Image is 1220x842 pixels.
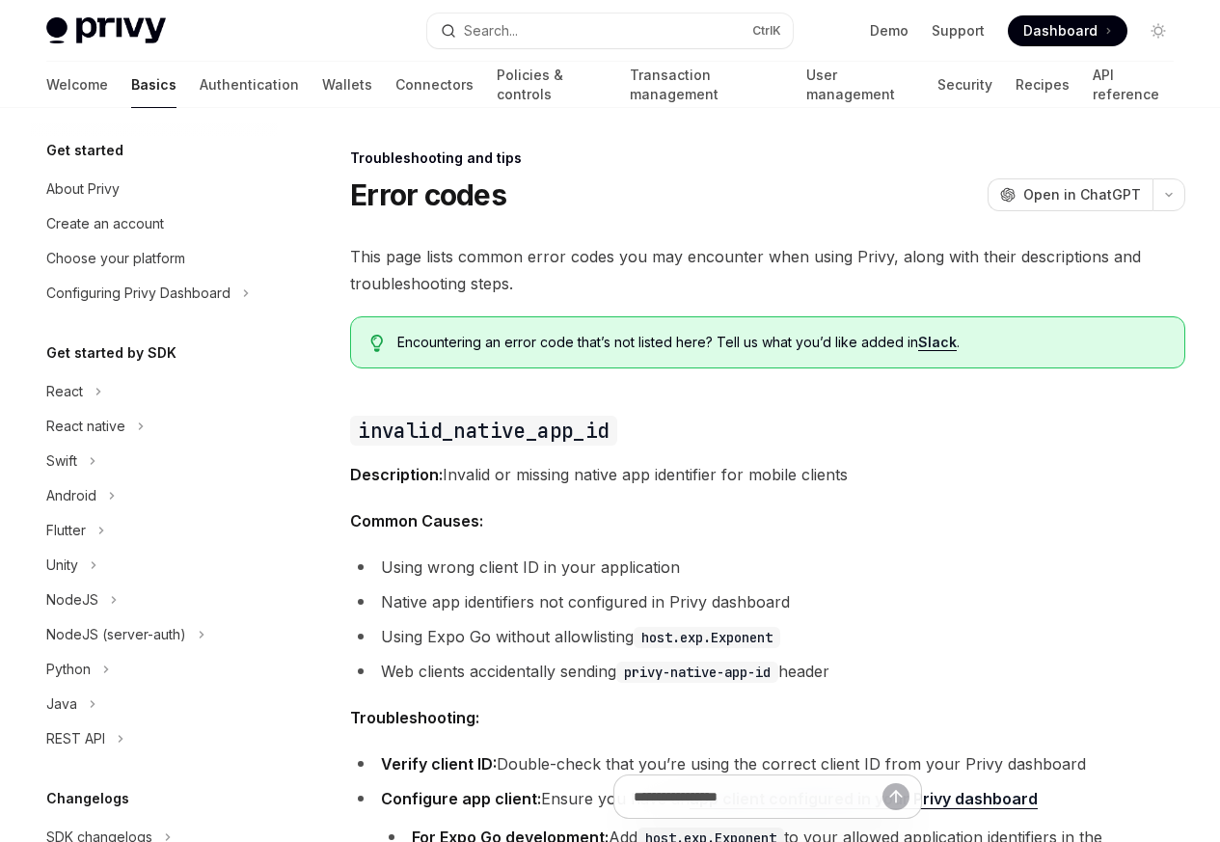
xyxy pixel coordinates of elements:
button: Toggle dark mode [1143,15,1174,46]
span: Dashboard [1023,21,1098,41]
a: Transaction management [630,62,782,108]
div: Choose your platform [46,247,185,270]
a: User management [806,62,915,108]
img: light logo [46,17,166,44]
svg: Tip [370,335,384,352]
div: React native [46,415,125,438]
h1: Error codes [350,177,506,212]
div: Configuring Privy Dashboard [46,282,230,305]
div: NodeJS [46,588,98,611]
strong: Common Causes: [350,511,483,530]
button: NodeJS [31,583,127,617]
h5: Get started by SDK [46,341,176,365]
strong: Troubleshooting: [350,708,479,727]
div: Flutter [46,519,86,542]
strong: Verify client ID: [381,754,497,774]
div: Unity [46,554,78,577]
h5: Changelogs [46,787,129,810]
button: Flutter [31,513,115,548]
a: Wallets [322,62,372,108]
a: Welcome [46,62,108,108]
button: NodeJS (server-auth) [31,617,215,652]
li: Using wrong client ID in your application [350,554,1185,581]
div: React [46,380,83,403]
a: Authentication [200,62,299,108]
button: Send message [882,783,909,810]
code: host.exp.Exponent [634,627,780,648]
a: Dashboard [1008,15,1127,46]
span: This page lists common error codes you may encounter when using Privy, along with their descripti... [350,243,1185,297]
div: Android [46,484,96,507]
button: REST API [31,721,134,756]
span: Ctrl K [752,23,781,39]
button: Open in ChatGPT [988,178,1152,211]
button: React [31,374,112,409]
a: Policies & controls [497,62,607,108]
div: Java [46,693,77,716]
div: REST API [46,727,105,750]
button: Android [31,478,125,513]
button: Java [31,687,106,721]
div: Search... [464,19,518,42]
a: About Privy [31,172,278,206]
span: Encountering an error code that’s not listed here? Tell us what you’d like added in . [397,333,1165,352]
a: Recipes [1016,62,1070,108]
a: Choose your platform [31,241,278,276]
span: Open in ChatGPT [1023,185,1141,204]
a: API reference [1093,62,1174,108]
li: Web clients accidentally sending header [350,658,1185,685]
div: Swift [46,449,77,473]
a: Basics [131,62,176,108]
a: Create an account [31,206,278,241]
a: Security [937,62,992,108]
div: Troubleshooting and tips [350,149,1185,168]
button: React native [31,409,154,444]
button: Search...CtrlK [427,14,793,48]
li: Using Expo Go without allowlisting [350,623,1185,650]
div: About Privy [46,177,120,201]
button: Unity [31,548,107,583]
strong: Description: [350,465,443,484]
div: NodeJS (server-auth) [46,623,186,646]
h5: Get started [46,139,123,162]
div: Python [46,658,91,681]
div: Create an account [46,212,164,235]
code: privy-native-app-id [616,662,778,683]
a: Connectors [395,62,474,108]
span: Invalid or missing native app identifier for mobile clients [350,461,1185,488]
a: Slack [918,334,957,351]
button: Swift [31,444,106,478]
a: Demo [870,21,908,41]
input: Ask a question... [634,775,882,818]
code: invalid_native_app_id [350,416,616,446]
li: Native app identifiers not configured in Privy dashboard [350,588,1185,615]
button: Configuring Privy Dashboard [31,276,259,311]
li: Double-check that you’re using the correct client ID from your Privy dashboard [350,750,1185,777]
a: Support [932,21,985,41]
button: Python [31,652,120,687]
